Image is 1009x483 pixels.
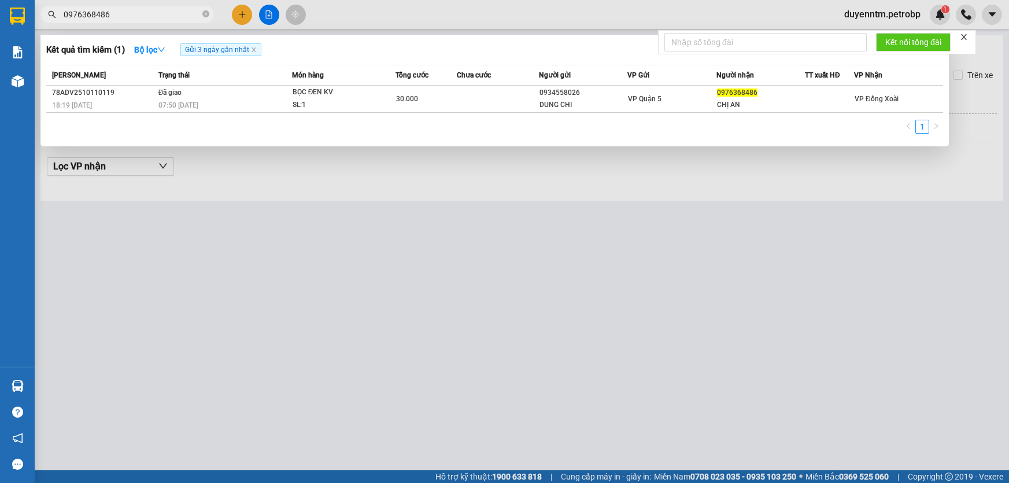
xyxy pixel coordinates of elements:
img: warehouse-icon [12,380,24,392]
button: Bộ lọcdown [125,40,175,59]
span: Trạng thái [158,71,190,79]
input: Nhập số tổng đài [664,33,867,51]
div: 78ADV2510110119 [52,87,155,99]
li: 1 [915,120,929,134]
input: Tìm tên, số ĐT hoặc mã đơn [64,8,200,21]
span: [PERSON_NAME] [52,71,106,79]
span: Món hàng [292,71,324,79]
span: close [251,47,257,53]
div: 0934558026 [539,87,627,99]
span: 18:19 [DATE] [52,101,92,109]
strong: Bộ lọc [134,45,165,54]
span: 30.000 [396,95,418,103]
button: right [929,120,943,134]
div: CHỊ AN [717,99,804,111]
span: Gửi 3 ngày gần nhất [180,43,261,56]
span: close-circle [202,10,209,17]
span: search [48,10,56,19]
div: DUNG CHI [539,99,627,111]
span: down [157,46,165,54]
span: 0976368486 [717,89,757,97]
h3: Kết quả tìm kiếm ( 1 ) [46,44,125,56]
span: close [960,33,968,41]
span: message [12,459,23,470]
span: Người nhận [716,71,754,79]
span: 07:50 [DATE] [158,101,198,109]
span: close-circle [202,9,209,20]
a: 1 [916,120,929,133]
button: Kết nối tổng đài [876,33,951,51]
span: VP Đồng Xoài [855,95,899,103]
button: left [901,120,915,134]
li: Previous Page [901,120,915,134]
div: BỌC ĐEN KV [293,86,379,99]
span: Tổng cước [396,71,428,79]
span: VP Quận 5 [628,95,661,103]
li: Next Page [929,120,943,134]
span: left [905,123,912,130]
img: solution-icon [12,46,24,58]
span: TT xuất HĐ [805,71,840,79]
span: VP Gửi [627,71,649,79]
span: right [933,123,940,130]
span: Người gửi [539,71,571,79]
div: SL: 1 [293,99,379,112]
span: VP Nhận [854,71,882,79]
span: question-circle [12,407,23,418]
img: warehouse-icon [12,75,24,87]
span: Kết nối tổng đài [885,36,941,49]
img: logo-vxr [10,8,25,25]
span: Chưa cước [457,71,491,79]
span: notification [12,433,23,444]
span: Đã giao [158,89,182,97]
